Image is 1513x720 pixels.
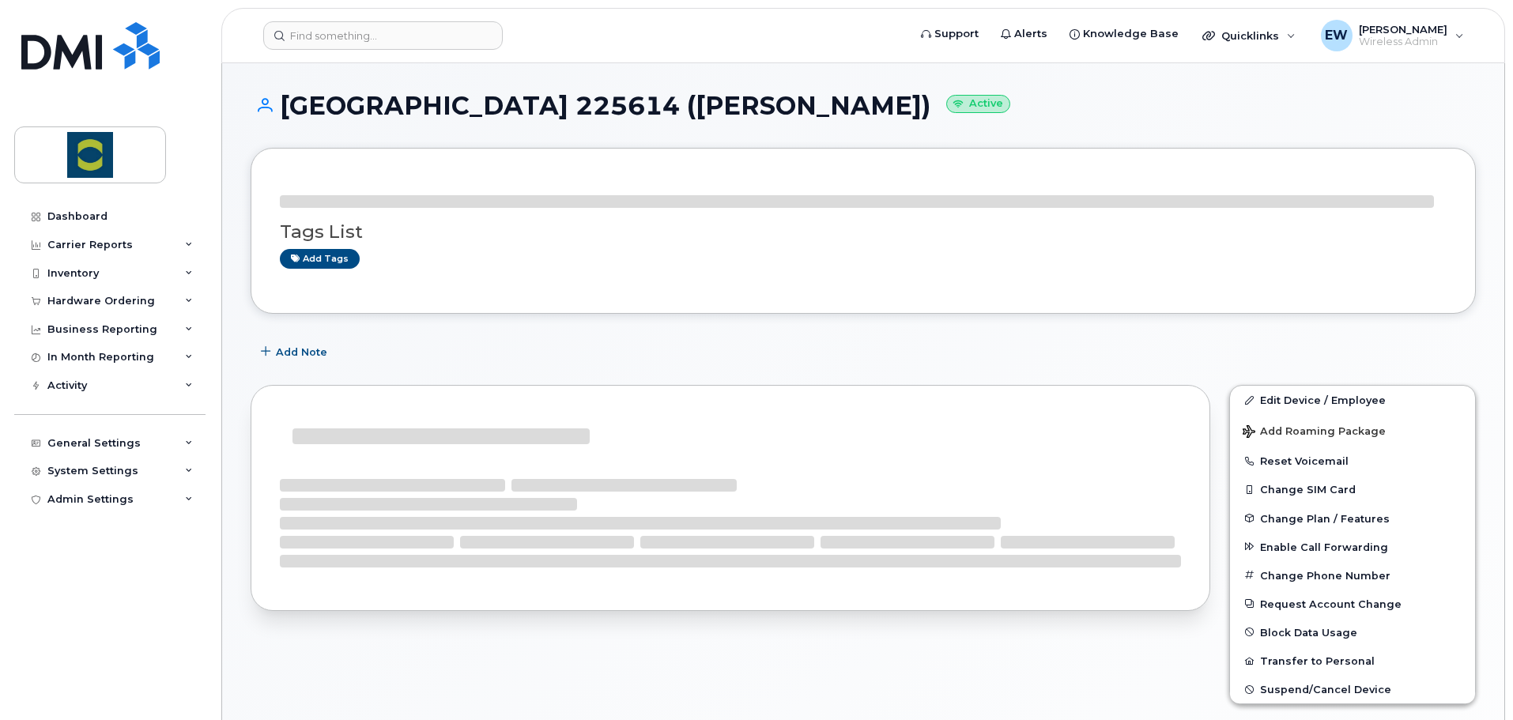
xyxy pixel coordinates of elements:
[280,222,1447,242] h3: Tags List
[1260,541,1388,552] span: Enable Call Forwarding
[1230,646,1475,675] button: Transfer to Personal
[1230,561,1475,590] button: Change Phone Number
[1230,447,1475,475] button: Reset Voicemail
[1260,684,1391,695] span: Suspend/Cancel Device
[1230,675,1475,703] button: Suspend/Cancel Device
[1230,414,1475,447] button: Add Roaming Package
[1243,425,1386,440] span: Add Roaming Package
[276,345,327,360] span: Add Note
[1230,475,1475,503] button: Change SIM Card
[1230,504,1475,533] button: Change Plan / Features
[946,95,1010,113] small: Active
[1230,590,1475,618] button: Request Account Change
[1230,386,1475,414] a: Edit Device / Employee
[280,249,360,269] a: Add tags
[251,337,341,366] button: Add Note
[1230,533,1475,561] button: Enable Call Forwarding
[251,92,1476,119] h1: [GEOGRAPHIC_DATA] 225614 ([PERSON_NAME])
[1230,618,1475,646] button: Block Data Usage
[1260,512,1390,524] span: Change Plan / Features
